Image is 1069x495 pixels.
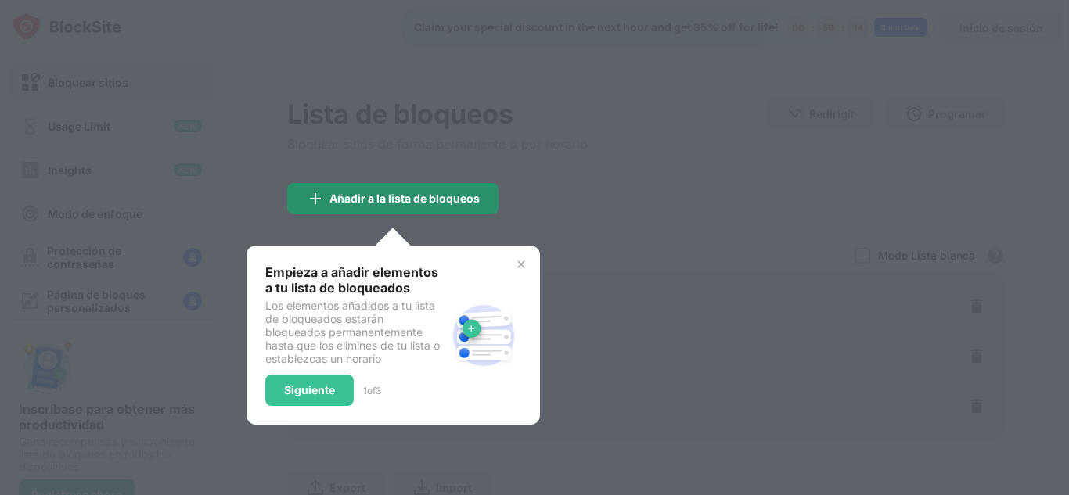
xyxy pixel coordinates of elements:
div: Siguiente [284,384,335,396]
div: Los elementos añadidos a tu lista de bloqueados estarán bloqueados permanentemente hasta que los ... [265,299,446,365]
div: 1 of 3 [363,385,381,396]
div: Añadir a la lista de bloqueos [329,192,480,205]
div: Empieza a añadir elementos a tu lista de bloqueados [265,264,446,296]
img: block-site.svg [446,298,521,373]
img: x-button.svg [515,258,527,271]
